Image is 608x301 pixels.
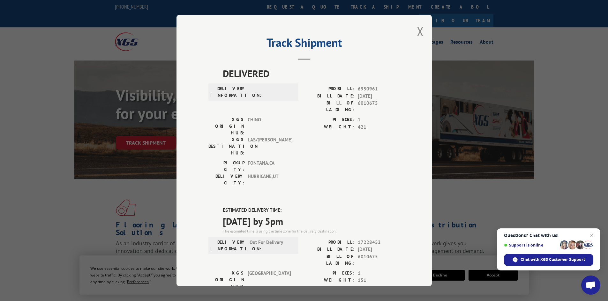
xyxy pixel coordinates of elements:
[248,270,291,290] span: [GEOGRAPHIC_DATA]
[358,93,400,100] span: [DATE]
[358,253,400,267] span: 6010675
[248,160,291,173] span: FONTANA , CA
[417,23,424,40] button: Close modal
[248,136,291,156] span: LAS/[PERSON_NAME]
[304,239,355,246] label: PROBILL:
[223,228,400,234] div: The estimated time is using the time zone for the delivery destination.
[358,116,400,124] span: 1
[504,254,593,266] span: Chat with XGS Customer Support
[504,243,558,247] span: Support is online
[304,270,355,277] label: PIECES:
[210,239,246,252] label: DELIVERY INFORMATION:
[208,38,400,50] h2: Track Shipment
[250,239,293,252] span: Out For Delivery
[223,66,400,81] span: DELIVERED
[208,270,244,290] label: XGS ORIGIN HUB:
[223,207,400,214] label: ESTIMATED DELIVERY TIME:
[223,214,400,228] span: [DATE] by 5pm
[358,239,400,246] span: 17228452
[358,277,400,284] span: 151
[208,116,244,136] label: XGS ORIGIN HUB:
[358,100,400,113] span: 6010675
[248,173,291,186] span: HURRICANE , UT
[304,85,355,93] label: PROBILL:
[358,85,400,93] span: 6950961
[304,253,355,267] label: BILL OF LADING:
[304,277,355,284] label: WEIGHT:
[304,93,355,100] label: BILL DATE:
[521,257,585,262] span: Chat with XGS Customer Support
[581,276,600,295] a: Open chat
[304,116,355,124] label: PIECES:
[210,85,246,99] label: DELIVERY INFORMATION:
[304,246,355,253] label: BILL DATE:
[304,124,355,131] label: WEIGHT:
[358,246,400,253] span: [DATE]
[208,173,244,186] label: DELIVERY CITY:
[358,270,400,277] span: 1
[208,136,244,156] label: XGS DESTINATION HUB:
[208,160,244,173] label: PICKUP CITY:
[504,233,593,238] span: Questions? Chat with us!
[358,124,400,131] span: 421
[248,116,291,136] span: CHINO
[304,100,355,113] label: BILL OF LADING:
